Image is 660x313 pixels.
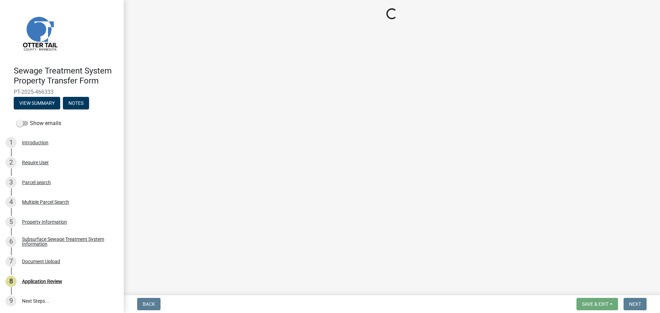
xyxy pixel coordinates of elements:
[22,220,67,224] div: Property Information
[5,157,16,168] div: 2
[22,160,49,165] div: Require User
[16,119,61,127] label: Show emails
[576,298,618,310] button: Save & Exit
[22,259,60,264] div: Document Upload
[14,89,110,95] span: PT-2025-466333
[137,298,161,310] button: Back
[63,101,89,106] wm-modal-confirm: Notes
[14,101,60,106] wm-modal-confirm: Summary
[14,66,118,86] h4: Sewage Treatment System Property Transfer Form
[5,295,16,306] div: 9
[5,216,16,227] div: 5
[22,180,51,185] div: Parcel search
[14,97,60,109] button: View Summary
[629,301,641,307] span: Next
[5,276,16,287] div: 8
[624,298,647,310] button: Next
[5,256,16,267] div: 7
[22,140,48,145] div: Introduction
[22,200,69,204] div: Multiple Parcel Search
[5,137,16,148] div: 1
[5,177,16,188] div: 3
[63,97,89,109] button: Notes
[22,237,113,246] div: Subsurface Sewage Treatment System Information
[5,197,16,208] div: 4
[22,279,62,284] div: Application Review
[582,301,608,307] span: Save & Exit
[5,236,16,247] div: 6
[143,301,155,307] span: Back
[14,7,65,59] img: Otter Tail County, Minnesota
